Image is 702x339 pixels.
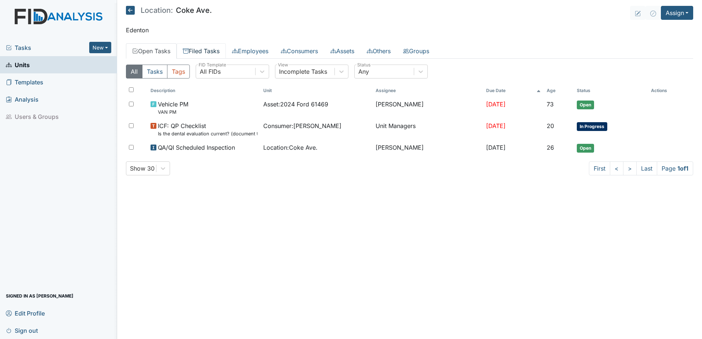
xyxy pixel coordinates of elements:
[657,161,693,175] span: Page
[279,67,327,76] div: Incomplete Tasks
[486,101,506,108] span: [DATE]
[129,87,134,92] input: Toggle All Rows Selected
[486,144,506,151] span: [DATE]
[373,119,483,140] td: Unit Managers
[661,6,693,20] button: Assign
[142,65,167,79] button: Tasks
[126,65,142,79] button: All
[263,100,328,109] span: Asset : 2024 Ford 61469
[677,165,688,172] strong: 1 of 1
[483,84,544,97] th: Toggle SortBy
[373,140,483,156] td: [PERSON_NAME]
[544,84,574,97] th: Toggle SortBy
[610,161,623,175] a: <
[263,121,341,130] span: Consumer : [PERSON_NAME]
[6,43,89,52] a: Tasks
[126,6,212,15] h5: Coke Ave.
[158,100,188,116] span: Vehicle PM VAN PM
[547,144,554,151] span: 26
[141,7,173,14] span: Location:
[6,307,45,319] span: Edit Profile
[275,43,324,59] a: Consumers
[623,161,637,175] a: >
[6,59,30,70] span: Units
[547,101,554,108] span: 73
[636,161,657,175] a: Last
[373,84,483,97] th: Assignee
[589,161,693,175] nav: task-pagination
[89,42,111,53] button: New
[589,161,610,175] a: First
[126,65,190,79] div: Type filter
[158,143,235,152] span: QA/QI Scheduled Inspection
[177,43,226,59] a: Filed Tasks
[577,144,594,153] span: Open
[6,94,39,105] span: Analysis
[358,67,369,76] div: Any
[6,76,43,88] span: Templates
[263,143,318,152] span: Location : Coke Ave.
[126,65,693,175] div: Open Tasks
[547,122,554,130] span: 20
[574,84,648,97] th: Toggle SortBy
[361,43,397,59] a: Others
[577,101,594,109] span: Open
[486,122,506,130] span: [DATE]
[397,43,435,59] a: Groups
[6,290,73,302] span: Signed in as [PERSON_NAME]
[6,325,38,336] span: Sign out
[158,109,188,116] small: VAN PM
[226,43,275,59] a: Employees
[167,65,190,79] button: Tags
[577,122,607,131] span: In Progress
[158,130,257,137] small: Is the dental evaluation current? (document the date, oral rating, and goal # if needed in the co...
[648,84,685,97] th: Actions
[200,67,221,76] div: All FIDs
[126,26,693,34] p: Edenton
[148,84,260,97] th: Toggle SortBy
[158,121,257,137] span: ICF: QP Checklist Is the dental evaluation current? (document the date, oral rating, and goal # i...
[324,43,361,59] a: Assets
[130,164,155,173] div: Show 30
[126,43,177,59] a: Open Tasks
[373,97,483,119] td: [PERSON_NAME]
[260,84,373,97] th: Toggle SortBy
